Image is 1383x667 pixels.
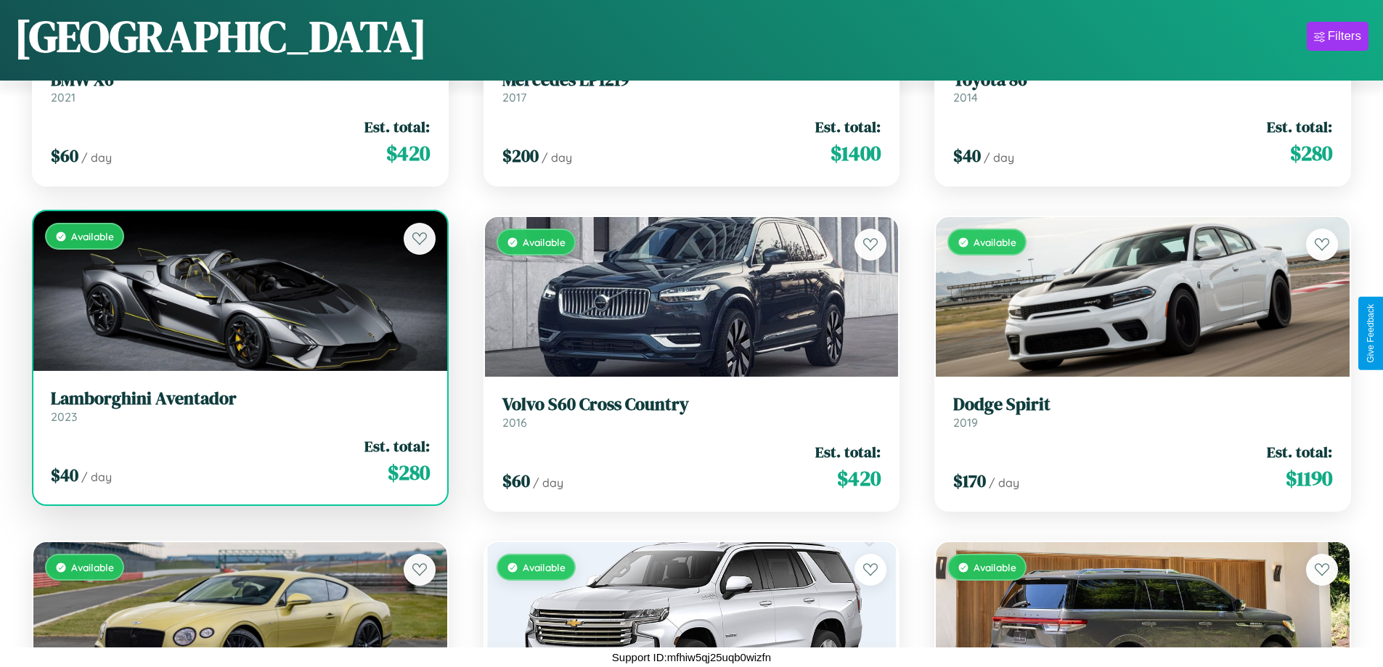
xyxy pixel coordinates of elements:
[837,464,881,493] span: $ 420
[953,70,1332,91] h3: Toyota 86
[1307,22,1368,51] button: Filters
[502,394,881,430] a: Volvo S60 Cross Country2016
[815,441,881,462] span: Est. total:
[81,150,112,165] span: / day
[953,415,978,430] span: 2019
[51,90,76,105] span: 2021
[51,463,78,487] span: $ 40
[15,7,427,66] h1: [GEOGRAPHIC_DATA]
[502,394,881,415] h3: Volvo S60 Cross Country
[502,469,530,493] span: $ 60
[612,647,771,667] p: Support ID: mfhiw5qj25uqb0wizfn
[815,116,881,137] span: Est. total:
[974,236,1016,248] span: Available
[542,150,572,165] span: / day
[502,70,881,105] a: Mercedes LP12192017
[953,144,981,168] span: $ 40
[502,415,527,430] span: 2016
[502,90,526,105] span: 2017
[1286,464,1332,493] span: $ 1190
[984,150,1014,165] span: / day
[953,90,978,105] span: 2014
[51,70,430,105] a: BMW X62021
[989,475,1019,490] span: / day
[1267,116,1332,137] span: Est. total:
[1267,441,1332,462] span: Est. total:
[1290,139,1332,168] span: $ 280
[1328,29,1361,44] div: Filters
[386,139,430,168] span: $ 420
[953,394,1332,415] h3: Dodge Spirit
[523,561,566,573] span: Available
[71,230,114,242] span: Available
[953,70,1332,105] a: Toyota 862014
[502,144,539,168] span: $ 200
[831,139,881,168] span: $ 1400
[51,70,430,91] h3: BMW X6
[388,458,430,487] span: $ 280
[51,144,78,168] span: $ 60
[502,70,881,91] h3: Mercedes LP1219
[523,236,566,248] span: Available
[533,475,563,490] span: / day
[364,116,430,137] span: Est. total:
[51,409,77,424] span: 2023
[81,470,112,484] span: / day
[364,435,430,457] span: Est. total:
[953,394,1332,430] a: Dodge Spirit2019
[51,388,430,424] a: Lamborghini Aventador2023
[974,561,1016,573] span: Available
[51,388,430,409] h3: Lamborghini Aventador
[71,561,114,573] span: Available
[1366,304,1376,363] div: Give Feedback
[953,469,986,493] span: $ 170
